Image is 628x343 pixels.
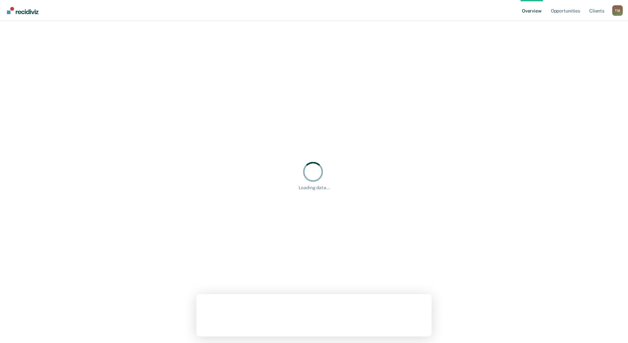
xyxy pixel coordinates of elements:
[7,7,38,14] img: Recidiviz
[612,5,623,16] div: T M
[612,5,623,16] button: Profile dropdown button
[196,294,432,336] iframe: Survey by Kim from Recidiviz
[299,185,330,191] div: Loading data...
[606,321,621,336] iframe: Intercom live chat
